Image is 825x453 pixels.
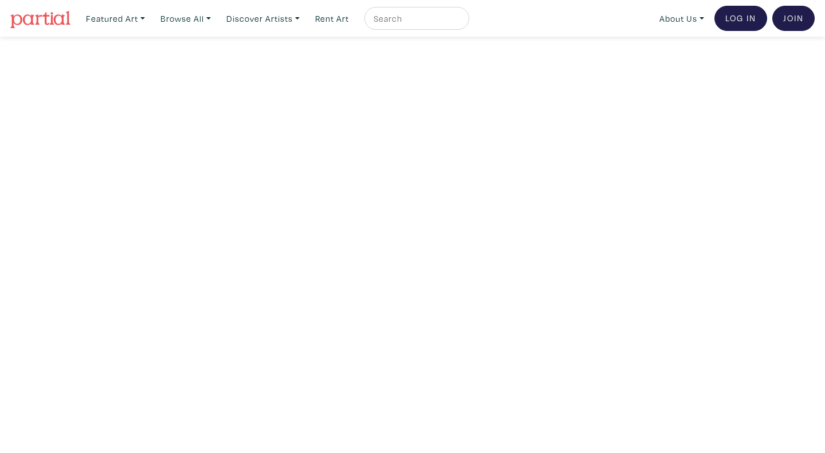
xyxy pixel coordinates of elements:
a: Join [772,6,815,31]
input: Search [372,11,458,26]
a: Log In [714,6,767,31]
a: Featured Art [81,7,150,30]
a: Rent Art [310,7,354,30]
a: Discover Artists [221,7,305,30]
a: About Us [654,7,709,30]
a: Browse All [155,7,216,30]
